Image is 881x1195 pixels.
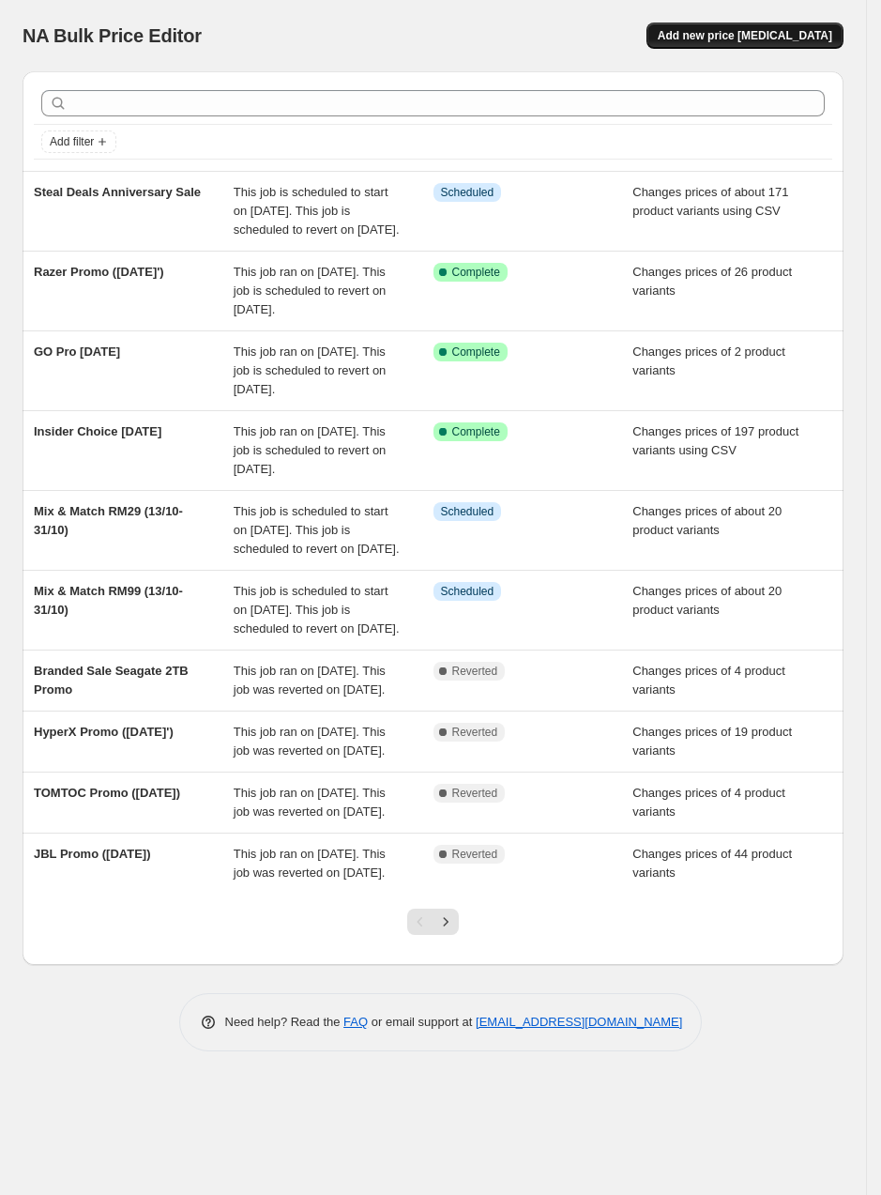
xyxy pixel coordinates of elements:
[632,584,782,617] span: Changes prices of about 20 product variants
[34,725,174,739] span: HyperX Promo ([DATE]')
[407,909,459,935] nav: Pagination
[452,345,500,360] span: Complete
[234,725,386,758] span: This job ran on [DATE]. This job was reverted on [DATE].
[452,424,500,439] span: Complete
[632,504,782,537] span: Changes prices of about 20 product variants
[632,664,785,697] span: Changes prices of 4 product variants
[34,265,164,279] span: Razer Promo ([DATE]')
[441,584,494,599] span: Scheduled
[34,584,183,617] span: Mix & Match RM99 (13/10-31/10)
[452,265,500,280] span: Complete
[632,725,792,758] span: Changes prices of 19 product variants
[34,664,189,697] span: Branded Sale Seagate 2TB Promo
[41,130,116,153] button: Add filter
[632,185,788,218] span: Changes prices of about 171 product variants using CSV
[234,664,386,697] span: This job ran on [DATE]. This job was reverted on [DATE].
[632,424,798,457] span: Changes prices of 197 product variants using CSV
[658,28,832,43] span: Add new price [MEDICAL_DATA]
[50,134,94,149] span: Add filter
[433,909,459,935] button: Next
[234,185,400,237] span: This job is scheduled to start on [DATE]. This job is scheduled to revert on [DATE].
[34,424,161,438] span: Insider Choice [DATE]
[632,786,785,819] span: Changes prices of 4 product variants
[34,345,120,359] span: GO Pro [DATE]
[34,504,183,537] span: Mix & Match RM29 (13/10-31/10)
[34,847,150,861] span: JBL Promo ([DATE])
[441,185,494,200] span: Scheduled
[476,1015,682,1029] a: [EMAIL_ADDRESS][DOMAIN_NAME]
[452,847,498,862] span: Reverted
[234,504,400,556] span: This job is scheduled to start on [DATE]. This job is scheduled to revert on [DATE].
[234,424,387,476] span: This job ran on [DATE]. This job is scheduled to revert on [DATE].
[34,786,180,800] span: TOMTOC Promo ([DATE])
[646,23,843,49] button: Add new price [MEDICAL_DATA]
[225,1015,344,1029] span: Need help? Read the
[452,725,498,740] span: Reverted
[234,584,400,636] span: This job is scheduled to start on [DATE]. This job is scheduled to revert on [DATE].
[234,265,387,316] span: This job ran on [DATE]. This job is scheduled to revert on [DATE].
[23,25,202,46] span: NA Bulk Price Editor
[343,1015,368,1029] a: FAQ
[34,185,201,199] span: Steal Deals Anniversary Sale
[441,504,494,519] span: Scheduled
[452,664,498,679] span: Reverted
[452,786,498,801] span: Reverted
[234,786,386,819] span: This job ran on [DATE]. This job was reverted on [DATE].
[368,1015,476,1029] span: or email support at
[234,847,386,880] span: This job ran on [DATE]. This job was reverted on [DATE].
[234,345,387,396] span: This job ran on [DATE]. This job is scheduled to revert on [DATE].
[632,265,792,298] span: Changes prices of 26 product variants
[632,345,785,377] span: Changes prices of 2 product variants
[632,847,792,880] span: Changes prices of 44 product variants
